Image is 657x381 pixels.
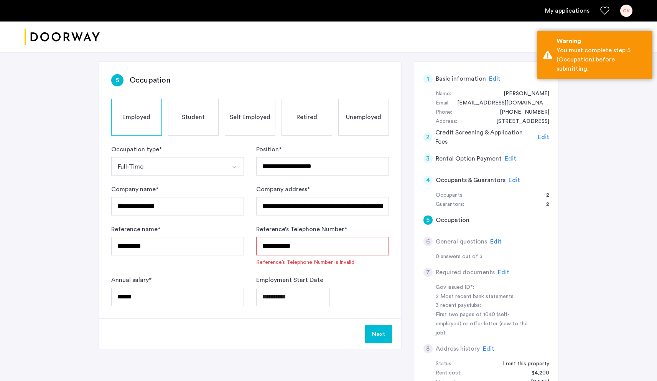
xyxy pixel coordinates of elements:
[509,177,520,183] span: Edit
[436,176,506,185] h5: Occupants & Guarantors
[111,275,151,285] label: Annual salary *
[436,108,452,117] div: Phone:
[256,275,323,285] label: Employment Start Date
[505,156,516,162] span: Edit
[483,346,494,352] span: Edit
[620,5,632,17] div: GK
[489,76,501,82] span: Edit
[231,164,237,170] img: arrow
[111,225,160,234] label: Reference name *
[423,237,433,246] div: 6
[256,288,330,306] input: Employment Start Date
[423,268,433,277] div: 7
[256,185,310,194] label: Company address *
[256,225,347,234] label: Reference’s Telephone Number *
[538,191,549,200] div: 2
[436,191,464,200] div: Occupants:
[436,310,532,338] div: First two pages of 1040 (self-employed) or offer letter (new to the job):
[490,239,502,245] span: Edit
[489,117,549,126] div: 154 west 133rd street, #1
[557,36,647,46] div: Warning
[436,268,495,277] h5: Required documents
[436,301,532,310] div: 3 recent paystubs:
[538,200,549,209] div: 2
[130,75,170,86] h3: Occupation
[111,157,226,176] button: Select option
[436,215,469,225] h5: Occupation
[538,134,549,140] span: Edit
[111,74,123,86] div: 5
[436,89,451,99] div: Name:
[600,6,609,15] a: Favorites
[436,283,532,292] div: Gov issued ID*:
[25,23,100,51] a: Cazamio logo
[365,325,392,343] button: Next
[296,113,317,122] span: Retired
[230,113,270,122] span: Self Employed
[436,74,486,83] h5: Basic information
[495,359,549,369] div: I rent this property
[436,99,450,108] div: Email:
[423,74,433,83] div: 1
[450,99,549,108] div: gkegeles@gmail.com
[435,128,535,146] h5: Credit Screening & Application Fees
[545,6,589,15] a: My application
[436,369,461,378] div: Rent cost:
[423,176,433,185] div: 4
[498,269,509,275] span: Edit
[346,113,381,122] span: Unemployed
[423,154,433,163] div: 3
[256,145,282,154] label: Position *
[25,23,100,51] img: logo
[524,369,549,378] div: $4,200
[111,145,162,154] label: Occupation type *
[557,46,647,73] div: You must complete step 5 (Occupation) before submitting.
[492,108,549,117] div: +16312645382
[436,117,457,126] div: Address:
[436,200,464,209] div: Guarantors:
[496,89,549,99] div: Greg Kegeles
[423,344,433,353] div: 8
[436,252,549,262] div: 0 answers out of 3
[436,292,532,301] div: 2 Most recent bank statements:
[423,133,433,142] div: 2
[256,258,389,266] span: Reference’s Telephone Number is invalid
[111,185,158,194] label: Company name *
[423,215,433,225] div: 5
[436,154,502,163] h5: Rental Option Payment
[436,237,487,246] h5: General questions
[226,157,244,176] button: Select option
[436,344,480,353] h5: Address history
[122,113,150,122] span: Employed
[182,113,205,122] span: Student
[436,359,453,369] div: Status:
